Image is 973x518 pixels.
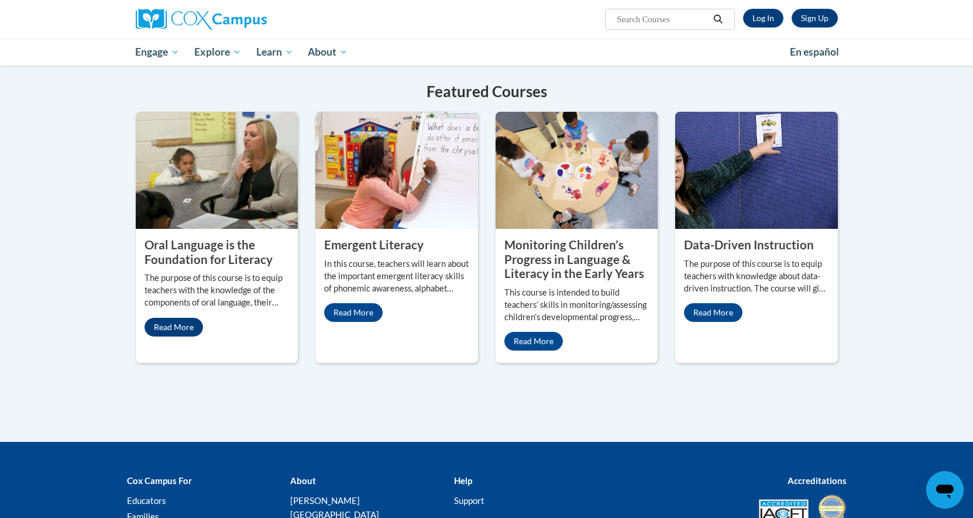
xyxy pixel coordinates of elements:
a: Engage [128,39,187,66]
input: Search Courses [616,12,709,26]
a: Read More [145,318,203,337]
h4: Featured Courses [136,80,838,103]
a: Explore [187,39,249,66]
p: The purpose of this course is to equip teachers with the knowledge of the components of oral lang... [145,272,290,309]
b: Help [454,475,472,486]
span: About [308,45,348,59]
a: About [300,39,355,66]
a: Educators [127,495,166,506]
a: Cox Campus [136,9,358,30]
div: Main menu [118,39,855,66]
span: En español [790,46,839,58]
b: Cox Campus For [127,475,192,486]
span: Engage [135,45,179,59]
property: Oral Language is the Foundation for Literacy [145,238,273,266]
a: Read More [324,303,383,322]
span: Learn [256,45,293,59]
a: Read More [684,303,742,322]
b: About [290,475,316,486]
p: The purpose of this course is to equip teachers with knowledge about data-driven instruction. The... [684,258,829,295]
a: Support [454,495,484,506]
iframe: Button to launch messaging window, conversation in progress [926,471,964,509]
a: Read More [504,332,563,351]
a: Learn [249,39,301,66]
p: This course is intended to build teachers’ skills in monitoring/assessing children’s developmenta... [504,287,649,324]
span: Explore [194,45,241,59]
property: Monitoring Children’s Progress in Language & Literacy in the Early Years [504,238,644,280]
a: Log In [743,9,783,28]
a: Register [792,9,838,28]
b: Accreditations [788,475,847,486]
button: Search [709,12,727,26]
img: Data-Driven Instruction [675,112,838,229]
img: Emergent Literacy [315,112,478,229]
img: Oral Language is the Foundation for Literacy [136,112,298,229]
img: Cox Campus [136,9,267,30]
img: Monitoring Children’s Progress in Language & Literacy in the Early Years [496,112,658,229]
property: Emergent Literacy [324,238,424,252]
property: Data-Driven Instruction [684,238,814,252]
a: En español [782,40,847,64]
p: In this course, teachers will learn about the important emergent literacy skills of phonemic awar... [324,258,469,295]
